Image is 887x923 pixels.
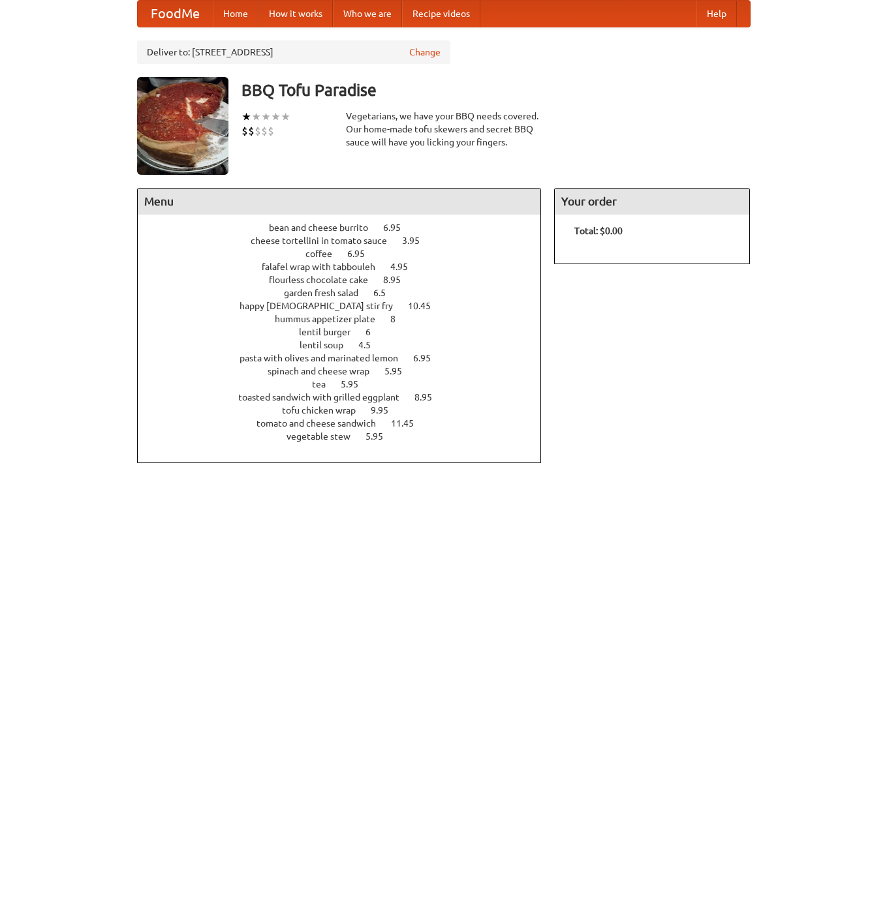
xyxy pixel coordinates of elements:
[138,1,213,27] a: FoodMe
[241,124,248,138] li: $
[287,431,407,442] a: vegetable stew 5.95
[251,110,261,124] li: ★
[258,1,333,27] a: How it works
[373,288,399,298] span: 6.5
[391,418,427,429] span: 11.45
[251,235,444,246] a: cheese tortellini in tomato sauce 3.95
[269,222,381,233] span: bean and cheese burrito
[341,379,371,389] span: 5.95
[261,124,268,138] li: $
[346,110,542,149] div: Vegetarians, we have your BBQ needs covered. Our home-made tofu skewers and secret BBQ sauce will...
[261,110,271,124] li: ★
[269,275,381,285] span: flourless chocolate cake
[268,366,426,376] a: spinach and cheese wrap 5.95
[282,405,412,416] a: tofu chicken wrap 9.95
[390,314,409,324] span: 8
[282,405,369,416] span: tofu chicken wrap
[696,1,737,27] a: Help
[414,392,445,402] span: 8.95
[300,340,395,350] a: lentil soup 4.5
[402,235,433,246] span: 3.95
[240,353,455,363] a: pasta with olives and marinated lemon 6.95
[240,301,455,311] a: happy [DEMOGRAPHIC_DATA] stir fry 10.45
[402,1,480,27] a: Recipe videos
[284,288,371,298] span: garden fresh salad
[255,124,261,138] li: $
[408,301,444,311] span: 10.45
[238,392,412,402] span: toasted sandwich with grilled eggplant
[138,189,541,215] h4: Menu
[241,110,251,124] li: ★
[383,222,414,233] span: 6.95
[366,431,396,442] span: 5.95
[287,431,364,442] span: vegetable stew
[137,77,228,175] img: angular.jpg
[299,327,364,337] span: lentil burger
[284,288,410,298] a: garden fresh salad 6.5
[241,77,751,103] h3: BBQ Tofu Paradise
[347,249,378,259] span: 6.95
[269,222,425,233] a: bean and cheese burrito 6.95
[262,262,388,272] span: falafel wrap with tabbouleh
[305,249,345,259] span: coffee
[269,275,425,285] a: flourless chocolate cake 8.95
[305,249,389,259] a: coffee 6.95
[312,379,339,389] span: tea
[299,327,395,337] a: lentil burger 6
[275,314,420,324] a: hummus appetizer plate 8
[275,314,388,324] span: hummus appetizer plate
[281,110,290,124] li: ★
[366,327,384,337] span: 6
[268,124,274,138] li: $
[390,262,421,272] span: 4.95
[300,340,356,350] span: lentil soup
[240,301,406,311] span: happy [DEMOGRAPHIC_DATA] stir fry
[248,124,255,138] li: $
[358,340,384,350] span: 4.5
[409,46,441,59] a: Change
[555,189,749,215] h4: Your order
[257,418,438,429] a: tomato and cheese sandwich 11.45
[238,392,456,402] a: toasted sandwich with grilled eggplant 8.95
[312,379,382,389] a: tea 5.95
[574,226,623,236] b: Total: $0.00
[137,40,450,64] div: Deliver to: [STREET_ADDRESS]
[384,366,415,376] span: 5.95
[240,353,411,363] span: pasta with olives and marinated lemon
[371,405,401,416] span: 9.95
[251,235,400,246] span: cheese tortellini in tomato sauce
[271,110,281,124] li: ★
[268,366,382,376] span: spinach and cheese wrap
[413,353,444,363] span: 6.95
[383,275,414,285] span: 8.95
[333,1,402,27] a: Who we are
[262,262,432,272] a: falafel wrap with tabbouleh 4.95
[213,1,258,27] a: Home
[257,418,389,429] span: tomato and cheese sandwich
